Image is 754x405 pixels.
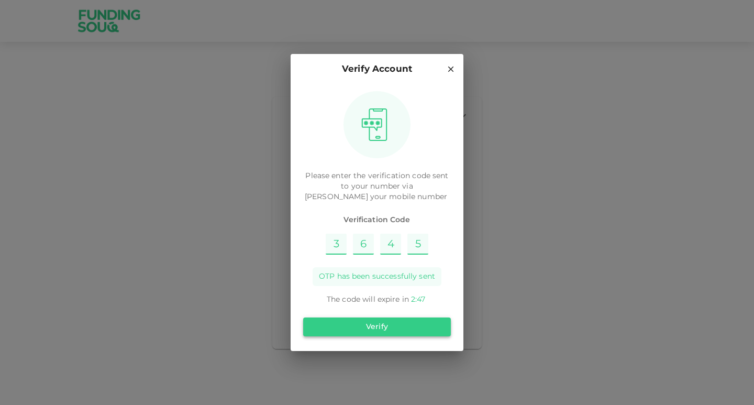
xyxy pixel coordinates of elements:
span: your mobile number [370,193,447,201]
p: Please enter the verification code sent to your number via [PERSON_NAME] [303,171,451,202]
span: The code will expire in [327,296,409,303]
span: 2 : 47 [411,296,425,303]
input: Please enter OTP character 3 [380,234,401,255]
button: Verify [303,318,451,336]
input: Please enter OTP character 1 [326,234,347,255]
p: Verify Account [342,62,412,76]
span: Verification Code [303,215,451,225]
input: Please enter OTP character 4 [407,234,428,255]
img: otpImage [358,108,391,141]
span: OTP has been successfully sent [319,271,435,282]
input: Please enter OTP character 2 [353,234,374,255]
